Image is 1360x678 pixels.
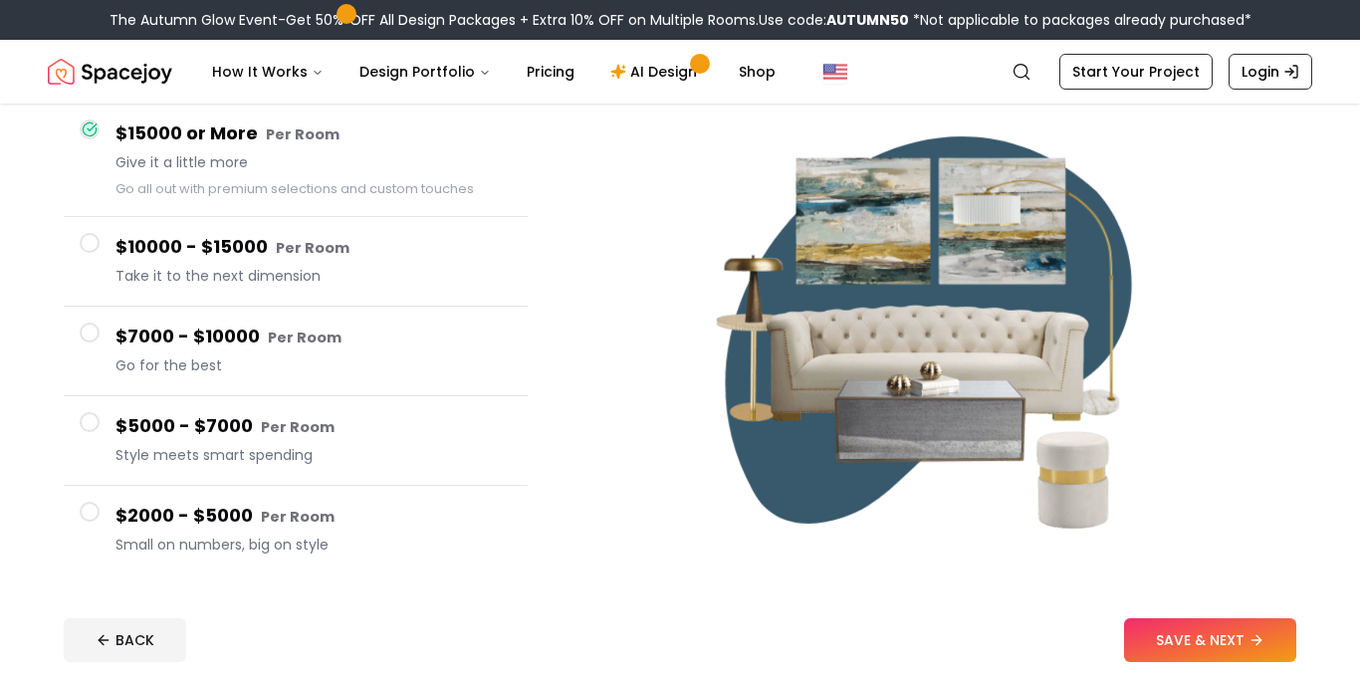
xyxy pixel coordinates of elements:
button: $2000 - $5000 Per RoomSmall on numbers, big on style [64,486,528,574]
img: United States [823,60,847,84]
button: $10000 - $15000 Per RoomTake it to the next dimension [64,217,528,307]
span: Take it to the next dimension [115,266,512,286]
small: Per Room [276,238,349,258]
img: Spacejoy Logo [48,52,172,92]
button: $15000 or More Per RoomGive it a little moreGo all out with premium selections and custom touches [64,104,528,217]
small: Per Room [266,124,340,144]
small: Per Room [268,328,341,347]
h4: $5000 - $7000 [115,412,512,441]
button: BACK [64,618,186,662]
h4: $2000 - $5000 [115,502,512,531]
small: Per Room [261,417,335,437]
a: Pricing [511,52,590,92]
b: AUTUMN50 [826,10,909,30]
a: Login [1229,54,1312,90]
a: AI Design [594,52,719,92]
h4: $7000 - $10000 [115,323,512,351]
button: $7000 - $10000 Per RoomGo for the best [64,307,528,396]
a: Start Your Project [1059,54,1213,90]
h4: $15000 or More [115,119,512,148]
small: Go all out with premium selections and custom touches [115,180,474,197]
button: Design Portfolio [343,52,507,92]
span: *Not applicable to packages already purchased* [909,10,1251,30]
div: The Autumn Glow Event-Get 50% OFF All Design Packages + Extra 10% OFF on Multiple Rooms. [110,10,1251,30]
a: Shop [723,52,792,92]
button: $5000 - $7000 Per RoomStyle meets smart spending [64,396,528,486]
span: Give it a little more [115,152,512,172]
span: Go for the best [115,355,512,375]
h4: $10000 - $15000 [115,233,512,262]
small: Per Room [261,507,335,527]
span: Small on numbers, big on style [115,535,512,555]
button: How It Works [196,52,340,92]
a: Spacejoy [48,52,172,92]
span: Style meets smart spending [115,445,512,465]
nav: Main [196,52,792,92]
nav: Global [48,40,1312,104]
button: SAVE & NEXT [1124,618,1296,662]
span: Use code: [759,10,909,30]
